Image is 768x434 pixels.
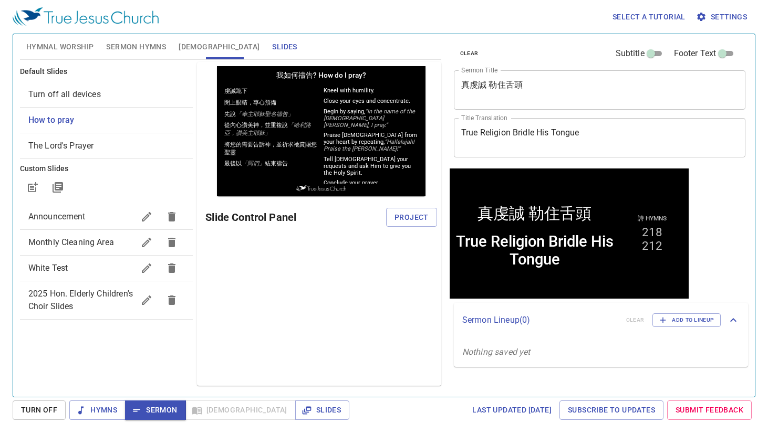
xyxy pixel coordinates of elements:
[20,66,193,78] h6: Default Slides
[461,80,739,100] textarea: 真虔誠 勒住舌頭
[304,404,341,417] span: Slides
[454,47,485,60] button: clear
[674,47,717,60] span: Footer Text
[472,404,552,417] span: Last updated [DATE]
[133,404,177,417] span: Sermon
[2,2,206,16] h1: 我如何禱告? How do I pray?
[28,211,86,221] span: Announcement
[7,44,102,52] p: 先說
[28,89,101,99] span: [object Object]
[107,90,201,110] p: Tell [DEMOGRAPHIC_DATA] your requests and ask Him to give you the Holy Spirit.
[468,400,556,420] a: Last updated [DATE]
[69,400,126,420] button: Hymns
[698,10,747,24] span: Settings
[107,21,201,28] p: Kneel with humility.
[205,209,386,226] h6: Slide Control Panel
[79,119,130,125] img: True Jesus Church
[20,256,193,281] div: White Test
[25,94,48,101] em: 「阿們」
[7,93,102,101] p: 最後以 結束禱告
[652,313,721,327] button: Add to Lineup
[7,55,102,71] p: 從內心讚美神，並重複說
[7,33,102,40] p: 閉上眼睛，專心預備
[295,400,349,420] button: Slides
[659,315,714,325] span: Add to Lineup
[107,42,201,62] p: Begin by saying,
[568,404,655,417] span: Subscribe to Updates
[20,133,193,158] div: The Lord's Prayer
[107,42,198,62] em: “In the name of the [DEMOGRAPHIC_DATA][PERSON_NAME], I pray.”
[13,7,159,26] img: True Jesus Church
[559,400,663,420] a: Subscribe to Updates
[21,404,57,417] span: Turn Off
[461,128,739,147] textarea: True Religion Bridle His Tongue
[395,211,429,224] span: Project
[667,400,752,420] a: Submit Feedback
[107,66,201,86] p: Praise [DEMOGRAPHIC_DATA] from your heart by repeating,
[20,163,193,175] h6: Custom Slides
[694,7,751,27] button: Settings
[676,404,743,417] span: Submit Feedback
[460,49,479,58] span: clear
[20,204,193,229] div: Announcement
[454,303,748,337] div: Sermon Lineup(0)clearAdd to Lineup
[125,400,185,420] button: Sermon
[26,40,94,54] span: Hymnal Worship
[106,40,166,54] span: Sermon Hymns
[28,115,75,125] span: [object Object]
[20,230,193,255] div: Monthly Cleaning Area
[20,108,193,133] div: How to pray
[28,289,133,311] span: 2025 Hon. Elderly Children's Choir Slides
[179,40,260,54] span: [DEMOGRAPHIC_DATA]
[386,208,437,227] button: Project
[28,141,94,151] span: [object Object]
[28,263,68,273] span: White Test
[107,113,201,127] p: Conclude your prayer with,
[462,314,618,326] p: Sermon Lineup ( 0 )
[19,45,77,51] em: 「奉主耶穌聖名禱告」
[7,21,102,29] p: 虔誠跪下
[78,404,117,417] span: Hymns
[608,7,690,27] button: Select a tutorial
[107,31,201,38] p: Close your eyes and concentrate.
[20,281,193,319] div: 2025 Hon. Elderly Children's Choir Slides
[7,56,94,70] em: 「哈利路亞，讚美主耶穌」
[462,347,531,357] i: Nothing saved yet
[613,10,686,24] span: Select a tutorial
[272,40,297,54] span: Slides
[13,400,66,420] button: Turn Off
[20,82,193,107] div: Turn off all devices
[616,47,645,60] span: Subtitle
[28,237,114,247] span: Monthly Cleaning Area
[7,75,102,90] p: 將您的需要告訴神，並祈求祂賞賜您聖靈
[450,168,689,299] iframe: from-child
[107,72,198,86] em: “Hallelujah! Praise the [PERSON_NAME]!”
